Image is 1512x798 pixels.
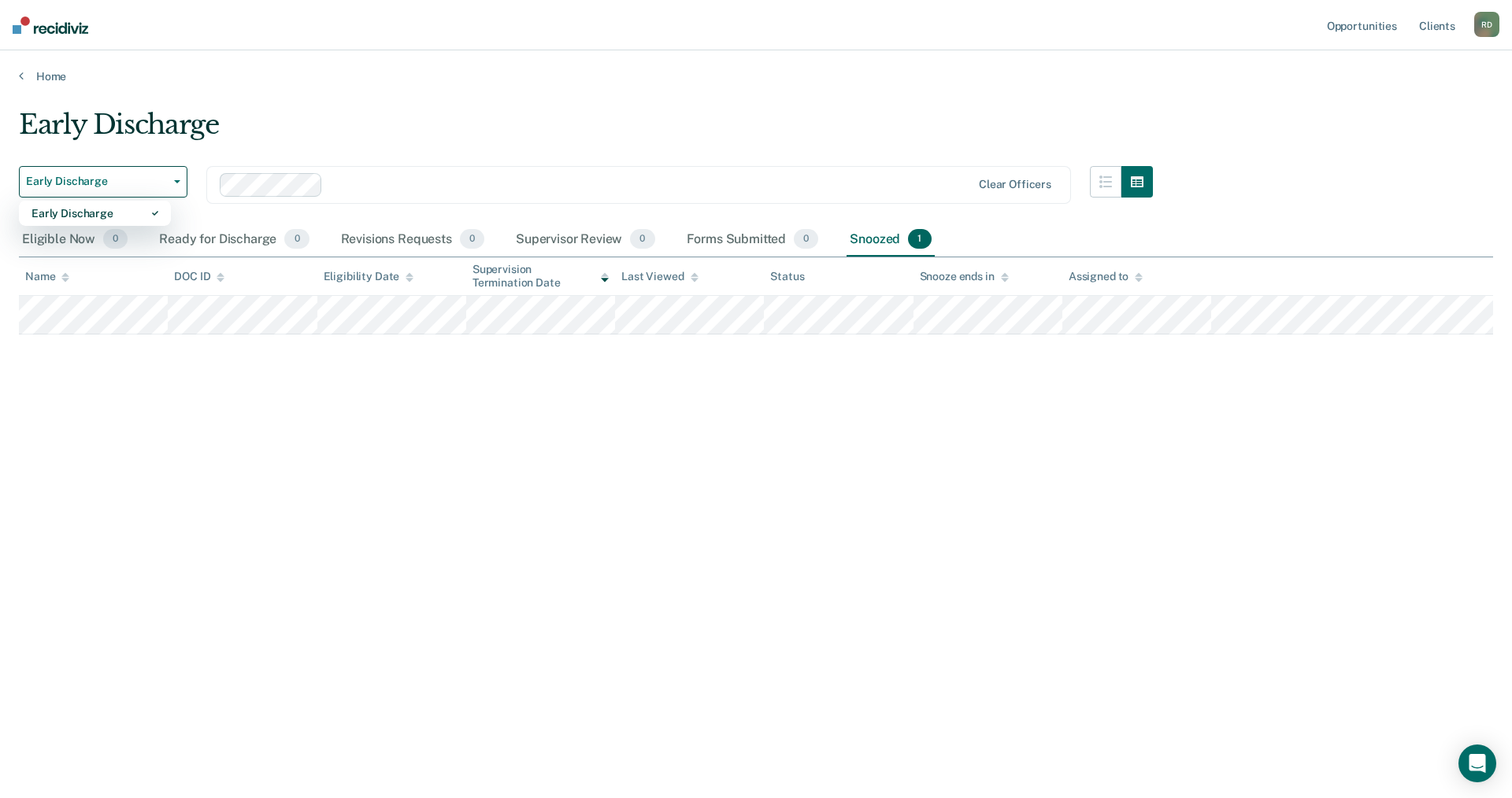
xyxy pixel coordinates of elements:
div: Snoozed1 [847,223,934,257]
div: Supervision Termination Date [472,263,609,290]
img: Recidiviz [13,17,88,34]
span: 1 [908,229,931,249]
div: Assigned to [1069,270,1143,283]
div: Revisions Requests0 [338,223,487,257]
div: Clear officers [979,178,1051,191]
div: Open Intercom Messenger [1458,744,1496,782]
div: DOC ID [174,270,224,283]
span: 0 [460,229,484,249]
div: Early Discharge [31,201,158,226]
span: 0 [103,229,128,249]
div: R D [1474,12,1499,37]
div: Snooze ends in [920,270,1009,283]
div: Eligibility Date [324,270,414,283]
button: Early Discharge [19,166,187,198]
div: Supervisor Review0 [513,223,658,257]
div: Early Discharge [19,109,1153,153]
div: Ready for Discharge0 [156,223,312,257]
button: RD [1474,12,1499,37]
div: Forms Submitted0 [684,223,822,257]
span: 0 [630,229,654,249]
span: Early Discharge [26,175,168,188]
a: Home [19,69,1493,83]
div: Name [25,270,69,283]
div: Status [770,270,804,283]
div: Eligible Now0 [19,223,131,257]
span: 0 [794,229,818,249]
span: 0 [284,229,309,249]
div: Last Viewed [621,270,698,283]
